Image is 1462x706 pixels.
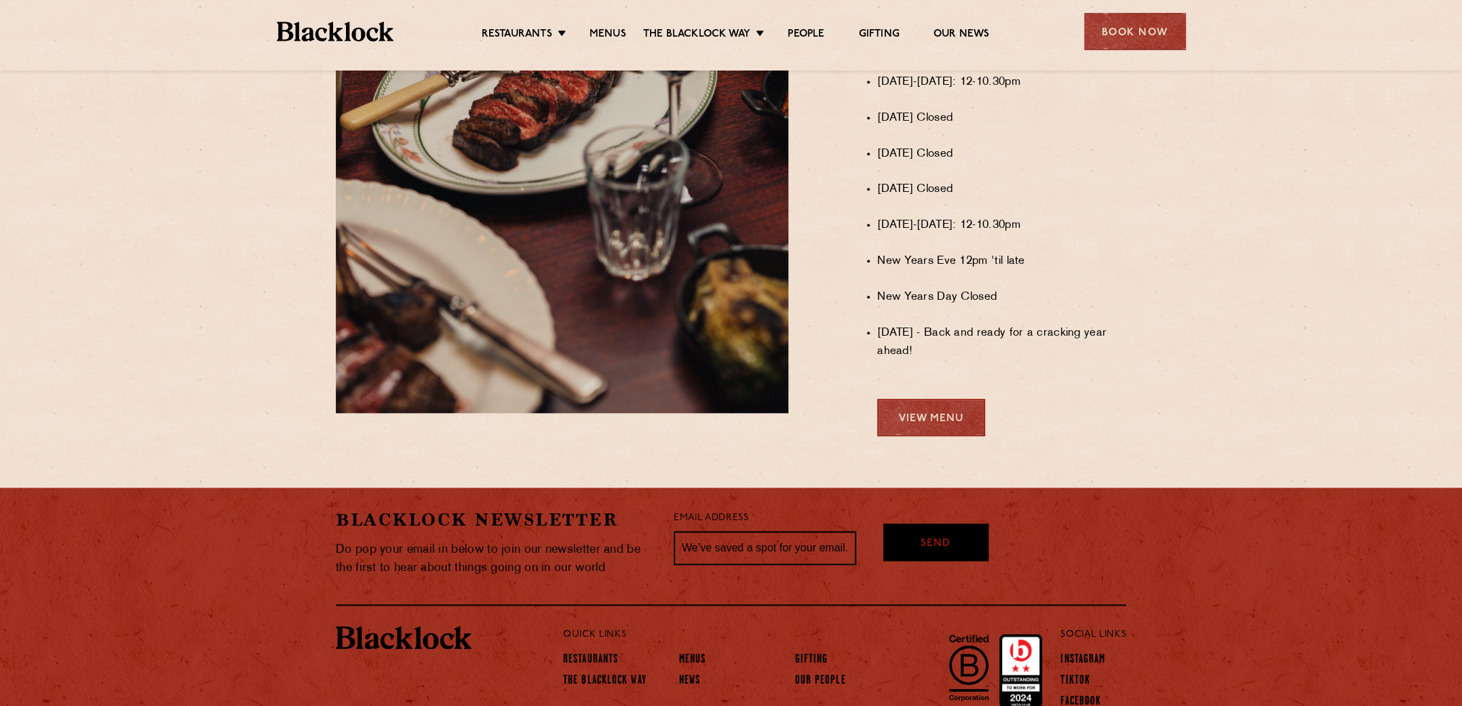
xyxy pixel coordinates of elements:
li: [DATE] Closed [877,109,1126,128]
a: Restaurants [482,28,552,43]
h2: Blacklock Newsletter [336,508,653,532]
label: Email Address [674,511,748,526]
a: View Menu [877,399,985,436]
a: Gifting [794,653,828,668]
p: Social Links [1060,626,1126,644]
a: TikTok [1060,674,1090,689]
li: New Years Eve 12pm 'til late [877,252,1126,271]
a: Instagram [1060,653,1105,668]
a: The Blacklock Way [563,674,647,689]
p: Quick Links [563,626,1016,644]
img: BL_Textured_Logo-footer-cropped.svg [277,22,394,41]
a: The Blacklock Way [643,28,750,43]
li: [DATE]-[DATE]: 12-10.30pm [877,73,1126,92]
img: BL_Textured_Logo-footer-cropped.svg [336,626,472,649]
div: Book Now [1084,13,1186,50]
a: News [679,674,700,689]
input: We’ve saved a spot for your email... [674,531,856,565]
li: New Years Day Closed [877,288,1126,307]
p: Do pop your email in below to join our newsletter and be the first to hear about things going on ... [336,541,653,577]
a: People [788,28,824,43]
li: [DATE] Closed [877,145,1126,163]
a: Our News [934,28,990,43]
a: Menus [590,28,626,43]
span: Send [921,536,950,552]
a: Our People [794,674,845,689]
li: [DATE]-[DATE]: 12-10.30pm [877,216,1126,235]
a: Restaurants [563,653,618,668]
a: Gifting [858,28,899,43]
li: [DATE] Closed [877,180,1126,199]
a: Menus [679,653,706,668]
li: [DATE] - Back and ready for a cracking year ahead! [877,324,1126,361]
